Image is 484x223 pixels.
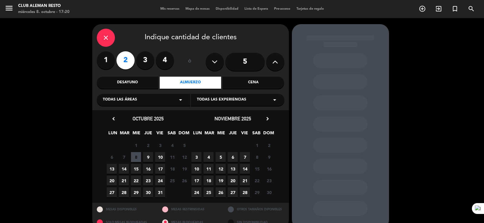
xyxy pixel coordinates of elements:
[119,176,129,186] span: 21
[182,7,213,11] span: Mapa de mesas
[167,140,177,150] span: 4
[468,5,475,12] i: search
[228,129,238,139] span: JUE
[240,164,250,174] span: 14
[167,164,177,174] span: 18
[119,187,129,197] span: 28
[177,96,184,104] i: arrow_drop_down
[228,164,238,174] span: 13
[252,187,262,197] span: 29
[223,77,284,89] div: Cena
[97,29,284,47] div: Indique cantidad de clientes
[264,187,274,197] span: 30
[264,176,274,186] span: 23
[216,129,226,139] span: MIE
[264,116,271,122] i: chevron_right
[240,129,250,139] span: VIE
[179,152,189,162] span: 12
[131,164,141,174] span: 15
[116,51,135,69] label: 2
[252,140,262,150] span: 1
[143,129,153,139] span: JUE
[178,129,188,139] span: DOM
[102,34,110,41] i: close
[223,203,289,216] div: OTROS TAMAÑOS DIPONIBLES
[240,152,250,162] span: 7
[103,97,137,103] span: Todas las áreas
[167,152,177,162] span: 11
[435,5,442,12] i: exit_to_app
[192,129,202,139] span: LUN
[271,7,293,11] span: Pre-acceso
[293,7,327,11] span: Tarjetas de regalo
[179,176,189,186] span: 26
[107,164,117,174] span: 13
[143,140,153,150] span: 2
[119,129,129,139] span: MAR
[132,116,164,122] span: octubre 2025
[131,152,141,162] span: 8
[191,176,201,186] span: 17
[204,187,214,197] span: 25
[18,3,70,9] div: Club aleman resto
[179,164,189,174] span: 19
[204,152,214,162] span: 4
[107,176,117,186] span: 20
[451,5,459,12] i: turned_in_not
[214,116,251,122] span: noviembre 2025
[157,7,182,11] span: Mis reservas
[131,140,141,150] span: 1
[108,129,118,139] span: LUN
[216,187,226,197] span: 26
[264,152,274,162] span: 9
[131,187,141,197] span: 29
[167,176,177,186] span: 25
[228,152,238,162] span: 6
[191,152,201,162] span: 3
[155,140,165,150] span: 3
[143,176,153,186] span: 23
[5,4,14,15] button: menu
[264,140,274,150] span: 2
[97,51,115,69] label: 1
[136,51,154,69] label: 3
[5,4,14,13] i: menu
[158,203,223,216] div: MESAS RESTRINGIDAS
[197,97,246,103] span: Todas las experiencias
[251,129,261,139] span: SAB
[179,140,189,150] span: 5
[216,164,226,174] span: 12
[143,152,153,162] span: 9
[155,152,165,162] span: 10
[97,77,158,89] div: Desayuno
[191,187,201,197] span: 24
[216,152,226,162] span: 5
[155,164,165,174] span: 17
[263,129,273,139] span: DOM
[155,129,165,139] span: VIE
[143,187,153,197] span: 30
[240,176,250,186] span: 21
[228,176,238,186] span: 20
[252,176,262,186] span: 22
[241,7,271,11] span: Lista de Espera
[119,152,129,162] span: 7
[204,164,214,174] span: 11
[191,164,201,174] span: 10
[107,187,117,197] span: 27
[264,164,274,174] span: 16
[143,164,153,174] span: 16
[155,187,165,197] span: 31
[107,152,117,162] span: 6
[204,129,214,139] span: MAR
[252,152,262,162] span: 8
[156,51,174,69] label: 4
[155,176,165,186] span: 24
[204,176,214,186] span: 18
[240,187,250,197] span: 28
[419,5,426,12] i: add_circle_outline
[252,164,262,174] span: 15
[216,176,226,186] span: 19
[160,77,221,89] div: Almuerzo
[18,9,70,15] div: miércoles 8. octubre - 17:20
